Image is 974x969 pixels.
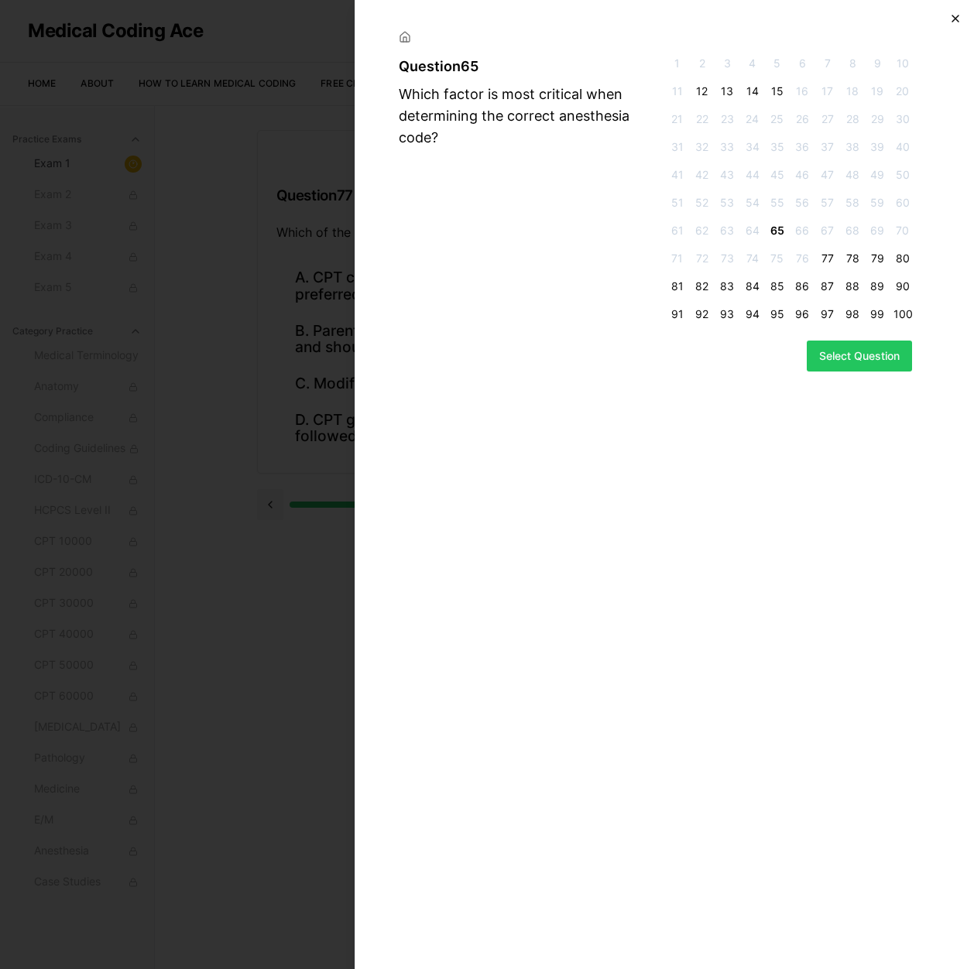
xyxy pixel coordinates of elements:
[768,139,787,155] span: 35
[743,167,761,183] span: 44
[743,279,761,294] span: 84
[868,56,887,71] span: 9
[693,279,712,294] span: 82
[718,56,736,71] span: 3
[843,111,862,127] span: 28
[868,111,887,127] span: 29
[693,56,712,71] span: 2
[807,341,912,372] button: Select Question
[818,279,837,294] span: 87
[743,139,761,155] span: 34
[743,111,761,127] span: 24
[893,306,912,322] span: 100
[843,195,862,211] span: 58
[818,251,837,266] span: 77
[667,111,686,127] span: 21
[693,251,712,266] span: 72
[718,84,736,99] span: 13
[793,111,811,127] span: 26
[667,306,686,322] span: 91
[693,111,712,127] span: 22
[718,195,736,211] span: 53
[843,306,862,322] span: 98
[743,56,761,71] span: 4
[693,167,712,183] span: 42
[693,195,712,211] span: 52
[399,56,661,77] div: Question 65
[893,84,912,99] span: 20
[868,84,887,99] span: 19
[818,56,837,71] span: 7
[743,195,761,211] span: 54
[868,251,887,266] span: 79
[667,223,686,238] span: 61
[793,195,811,211] span: 56
[768,306,787,322] span: 95
[868,306,887,322] span: 99
[793,251,811,266] span: 76
[768,251,787,266] span: 75
[718,223,736,238] span: 63
[868,223,887,238] span: 69
[843,223,862,238] span: 68
[843,251,862,266] span: 78
[768,279,787,294] span: 85
[793,223,811,238] span: 66
[718,251,736,266] span: 73
[843,139,862,155] span: 38
[743,84,761,99] span: 14
[693,139,712,155] span: 32
[743,223,761,238] span: 64
[843,167,862,183] span: 48
[868,167,887,183] span: 49
[818,167,837,183] span: 47
[667,279,686,294] span: 81
[399,84,661,149] div: Which factor is most critical when determining the correct anesthesia code?
[793,84,811,99] span: 16
[693,84,712,99] span: 12
[667,167,686,183] span: 41
[893,223,912,238] span: 70
[893,279,912,294] span: 90
[793,139,811,155] span: 36
[718,279,736,294] span: 83
[718,167,736,183] span: 43
[818,84,837,99] span: 17
[768,84,787,99] span: 15
[743,306,761,322] span: 94
[893,139,912,155] span: 40
[768,167,787,183] span: 45
[893,111,912,127] span: 30
[893,251,912,266] span: 80
[868,279,887,294] span: 89
[768,223,787,238] span: 65
[667,56,686,71] span: 1
[818,139,837,155] span: 37
[667,139,686,155] span: 31
[893,56,912,71] span: 10
[768,195,787,211] span: 55
[818,111,837,127] span: 27
[868,195,887,211] span: 59
[693,306,712,322] span: 92
[893,195,912,211] span: 60
[768,111,787,127] span: 25
[743,251,761,266] span: 74
[793,167,811,183] span: 46
[818,306,837,322] span: 97
[793,306,811,322] span: 96
[818,195,837,211] span: 57
[868,139,887,155] span: 39
[793,56,811,71] span: 6
[667,251,686,266] span: 71
[793,279,811,294] span: 86
[718,111,736,127] span: 23
[667,195,686,211] span: 51
[893,167,912,183] span: 50
[768,56,787,71] span: 5
[693,223,712,238] span: 62
[843,84,862,99] span: 18
[843,279,862,294] span: 88
[818,223,837,238] span: 67
[843,56,862,71] span: 8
